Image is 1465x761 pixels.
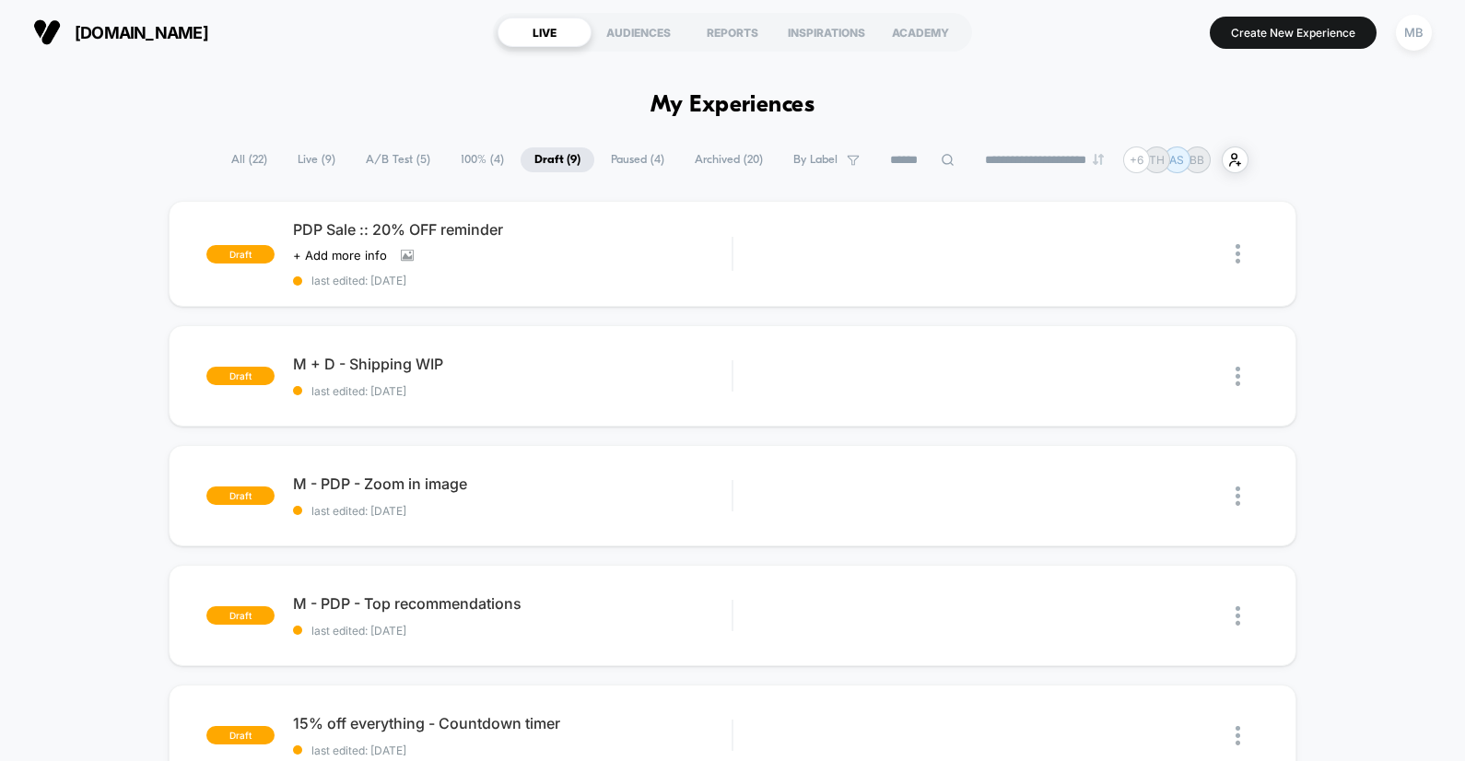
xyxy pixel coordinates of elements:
img: close [1236,244,1240,263]
span: All ( 22 ) [217,147,281,172]
img: end [1093,154,1104,165]
p: AS [1169,153,1184,167]
img: Visually logo [33,18,61,46]
span: last edited: [DATE] [293,274,732,287]
span: last edited: [DATE] [293,504,732,518]
div: ACADEMY [873,18,967,47]
p: BB [1190,153,1204,167]
span: draft [206,245,275,263]
span: draft [206,367,275,385]
span: [DOMAIN_NAME] [75,23,208,42]
div: INSPIRATIONS [779,18,873,47]
img: close [1236,367,1240,386]
span: By Label [793,153,838,167]
span: Archived ( 20 ) [681,147,777,172]
div: REPORTS [686,18,779,47]
span: M - PDP - Zoom in image [293,474,732,493]
span: draft [206,726,275,744]
span: Draft ( 9 ) [521,147,594,172]
span: Paused ( 4 ) [597,147,678,172]
div: LIVE [498,18,592,47]
img: close [1236,726,1240,745]
img: close [1236,486,1240,506]
span: last edited: [DATE] [293,624,732,638]
div: AUDIENCES [592,18,686,47]
span: M + D - Shipping WIP [293,355,732,373]
span: 100% ( 4 ) [447,147,518,172]
h1: My Experiences [650,92,815,119]
span: last edited: [DATE] [293,384,732,398]
span: + Add more info [293,248,387,263]
div: + 6 [1123,146,1150,173]
span: draft [206,486,275,505]
span: 15% off everything - Countdown timer [293,714,732,732]
img: close [1236,606,1240,626]
span: M - PDP - Top recommendations [293,594,732,613]
span: PDP Sale :: 20% OFF reminder [293,220,732,239]
div: MB [1396,15,1432,51]
p: TH [1149,153,1165,167]
span: draft [206,606,275,625]
button: [DOMAIN_NAME] [28,18,214,47]
button: MB [1390,14,1437,52]
span: Live ( 9 ) [284,147,349,172]
span: last edited: [DATE] [293,743,732,757]
button: Create New Experience [1210,17,1377,49]
span: A/B Test ( 5 ) [352,147,444,172]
